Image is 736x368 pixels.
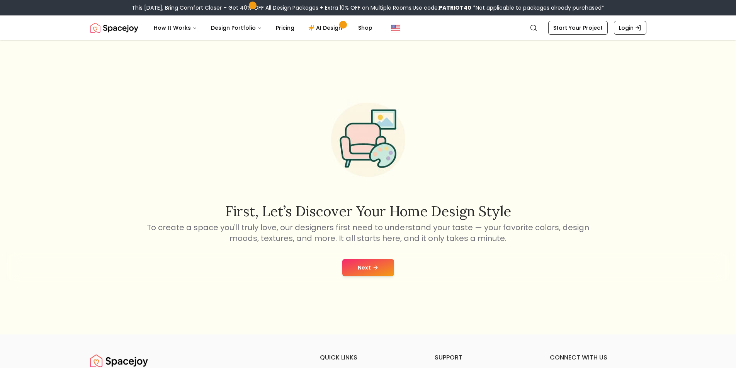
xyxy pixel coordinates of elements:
button: Next [342,259,394,276]
a: Spacejoy [90,20,138,36]
span: Use code: [413,4,471,12]
img: United States [391,23,400,32]
img: Start Style Quiz Illustration [319,90,418,189]
div: This [DATE], Bring Comfort Closer – Get 40% OFF All Design Packages + Extra 10% OFF on Multiple R... [132,4,604,12]
span: *Not applicable to packages already purchased* [471,4,604,12]
img: Spacejoy Logo [90,20,138,36]
p: To create a space you'll truly love, our designers first need to understand your taste — your fav... [146,222,591,244]
nav: Global [90,15,646,40]
a: Start Your Project [548,21,608,35]
a: Login [614,21,646,35]
b: PATRIOT40 [439,4,471,12]
button: How It Works [148,20,203,36]
a: AI Design [302,20,350,36]
h6: quick links [320,353,416,362]
h2: First, let’s discover your home design style [146,204,591,219]
h6: connect with us [550,353,646,362]
button: Design Portfolio [205,20,268,36]
a: Pricing [270,20,301,36]
a: Shop [352,20,379,36]
nav: Main [148,20,379,36]
h6: support [435,353,531,362]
